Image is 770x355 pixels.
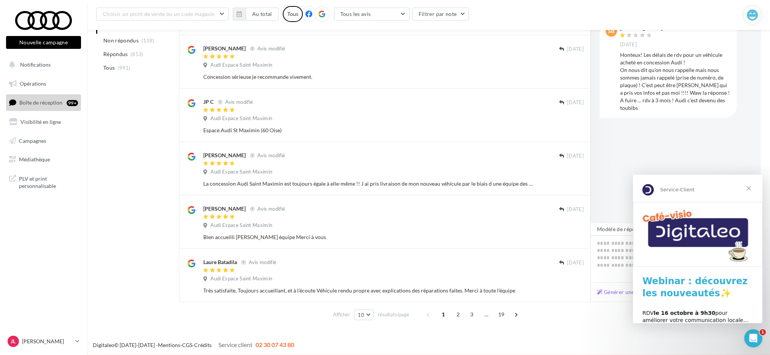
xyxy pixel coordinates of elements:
[9,135,120,157] div: RDV pour améliorer votre communication locale… et attirer plus de clients !
[633,175,762,323] iframe: Intercom live chat message
[744,329,762,347] iframe: Intercom live chat
[358,312,364,318] span: 10
[203,287,535,294] div: Très satisfaite, Toujours accueillant, et à l’écoute Véhicule rendu propre avec explications des ...
[19,174,78,190] span: PLV et print personnalisable
[591,223,656,236] button: Modèle de réponse
[142,38,154,44] span: (138)
[5,114,83,130] a: Visibilité en ligne
[480,308,493,321] span: ...
[19,156,50,163] span: Médiathèque
[594,288,659,297] button: Générer une réponse
[257,45,285,52] span: Avis modifié
[158,342,180,348] a: Mentions
[203,152,246,159] div: [PERSON_NAME]
[5,170,83,193] a: PLV et print personnalisable
[203,180,535,188] div: La concession Audi Saint Maximin est toujours égale à elle-même !! J ai pris livraison de mon nou...
[103,64,115,72] span: Tous
[210,275,272,282] span: Audi Espace Saint Maximin
[131,51,143,57] span: (853)
[103,11,215,17] span: Choisir un point de vente ou un code magasin
[5,76,83,92] a: Opérations
[620,25,662,31] div: [PERSON_NAME]
[203,258,237,266] div: Laure Batadila
[225,99,253,105] span: Avis modifié
[21,135,83,141] b: le 16 octobre à 9h30
[466,308,478,321] span: 3
[103,50,128,58] span: Répondus
[182,342,192,348] a: CGS
[5,152,83,167] a: Médiathèque
[249,259,276,265] span: Avis modifié
[495,308,508,321] span: 19
[67,100,78,106] div: 99+
[257,206,285,212] span: Avis modifié
[5,133,83,149] a: Campagnes
[608,27,615,35] span: sb
[96,8,229,20] button: Choisir un point de vente ou un code magasin
[283,6,303,22] div: Tous
[20,61,51,68] span: Notifications
[210,115,272,122] span: Audi Espace Saint Maximin
[437,308,449,321] span: 1
[210,222,272,229] span: Audi Espace Saint Maximin
[378,311,409,318] span: résultats/page
[246,8,279,20] button: Au total
[203,233,535,241] div: Bien accueilli [PERSON_NAME] équipe Merci à vous
[233,8,279,20] button: Au total
[567,206,584,213] span: [DATE]
[203,73,535,81] div: Concession sérieuse je recommande vivement.
[210,169,272,175] span: Audi Espace Saint Maximin
[93,342,114,348] a: Digitaleo
[354,310,374,320] button: 10
[567,46,584,53] span: [DATE]
[20,80,46,87] span: Opérations
[5,57,79,73] button: Notifications
[256,341,294,348] span: 02 30 07 43 80
[6,334,81,349] a: JL [PERSON_NAME]
[210,62,272,69] span: Audi Espace Saint Maximin
[103,37,139,44] span: Non répondus
[412,8,469,20] button: Filtrer par note
[203,205,246,213] div: [PERSON_NAME]
[22,338,72,345] p: [PERSON_NAME]
[452,308,464,321] span: 2
[203,127,535,134] div: Espace Audi St Maximin (60 Oise)
[19,137,46,144] span: Campagnes
[620,51,731,112] div: Honteux! Les délais de rdv pour un véhicule acheté en concession Audi ! On nous dit qu’on nous ra...
[760,329,766,335] span: 1
[567,99,584,106] span: [DATE]
[93,342,294,348] span: © [DATE]-[DATE] - - -
[334,8,410,20] button: Tous les avis
[333,311,350,318] span: Afficher
[203,98,214,106] div: JP C
[20,119,61,125] span: Visibilité en ligne
[194,342,212,348] a: Crédits
[340,11,371,17] span: Tous les avis
[620,41,637,48] span: [DATE]
[6,36,81,49] button: Nouvelle campagne
[257,152,285,158] span: Avis modifié
[203,45,246,52] div: [PERSON_NAME]
[567,153,584,160] span: [DATE]
[118,65,131,71] span: (991)
[19,99,62,106] span: Boîte de réception
[11,338,16,345] span: JL
[567,260,584,266] span: [DATE]
[5,94,83,111] a: Boîte de réception99+
[218,341,253,348] span: Service client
